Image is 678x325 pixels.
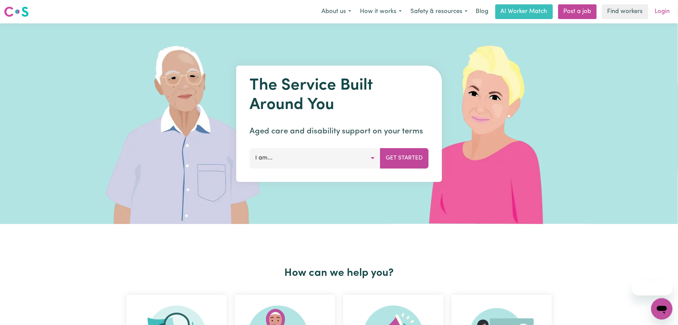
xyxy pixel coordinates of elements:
[250,125,428,137] p: Aged care and disability support on your terms
[632,281,673,296] iframe: Message from company
[406,5,472,19] button: Safety & resources
[651,4,674,19] a: Login
[651,298,673,320] iframe: Button to launch messaging window
[4,4,29,19] a: Careseekers logo
[472,4,493,19] a: Blog
[356,5,406,19] button: How it works
[4,6,29,18] img: Careseekers logo
[122,267,556,280] h2: How can we help you?
[380,148,428,168] button: Get Started
[558,4,597,19] a: Post a job
[495,4,553,19] a: AI Worker Match
[250,148,380,168] button: I am...
[317,5,356,19] button: About us
[250,76,428,115] h1: The Service Built Around You
[602,4,648,19] a: Find workers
